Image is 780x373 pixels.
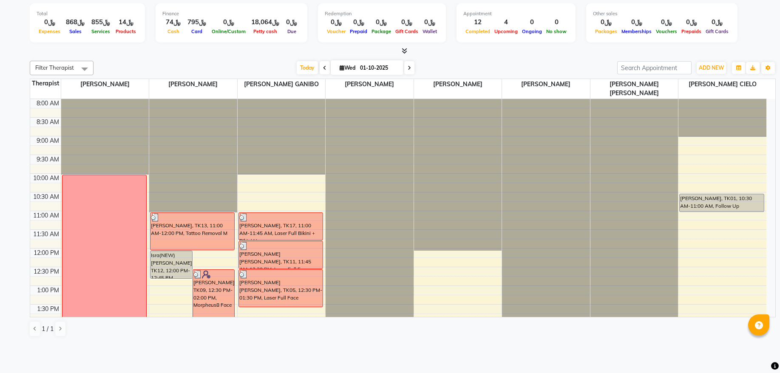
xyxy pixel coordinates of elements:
span: Packages [593,28,619,34]
div: ﷼0 [37,17,62,27]
input: Search Appointment [617,61,692,74]
span: Gift Cards [393,28,420,34]
span: Online/Custom [210,28,248,34]
div: 10:00 AM [31,174,61,183]
span: Wallet [420,28,439,34]
div: ﷼0 [325,17,348,27]
button: ADD NEW [697,62,726,74]
div: [PERSON_NAME] [PERSON_NAME], TK05, 12:30 PM-01:30 PM, Laser Full Face [239,270,323,307]
div: ﷼0 [348,17,369,27]
div: ﷼14 [113,17,138,27]
div: ﷼0 [593,17,619,27]
div: 12:00 PM [32,249,61,257]
div: ﷼0 [679,17,703,27]
div: [PERSON_NAME], TK17, 11:00 AM-11:45 AM, Laser Full Bikini + Bikini Line [239,213,323,240]
span: Prepaid [348,28,369,34]
div: Isra(NEW) [PERSON_NAME], TK12, 12:00 PM-12:45 PM, Consultation [150,251,192,278]
div: 4 [492,17,520,27]
div: 9:30 AM [35,155,61,164]
div: Appointment [463,10,569,17]
div: ﷼0 [703,17,731,27]
span: Expenses [37,28,62,34]
span: [PERSON_NAME] CIELO [678,79,766,90]
div: ﷼0 [420,17,439,27]
input: 2025-10-01 [357,62,400,74]
div: ﷼0 [369,17,393,27]
div: Total [37,10,138,17]
span: Gift Cards [703,28,731,34]
span: Due [285,28,298,34]
div: Therapist [30,79,61,88]
div: 1:00 PM [35,286,61,295]
div: 1:30 PM [35,305,61,314]
span: Filter Therapist [35,64,74,71]
span: Completed [463,28,492,34]
div: 11:00 AM [31,211,61,220]
span: Voucher [325,28,348,34]
span: Sales [67,28,84,34]
span: Petty cash [251,28,279,34]
span: Memberships [619,28,654,34]
span: [PERSON_NAME] [414,79,502,90]
span: Package [369,28,393,34]
span: No show [544,28,569,34]
div: ﷼0 [283,17,301,27]
span: [PERSON_NAME] GANIBO [238,79,326,90]
div: Finance [162,10,301,17]
div: ﷼795 [184,17,210,27]
div: 0 [520,17,544,27]
div: ﷼0 [654,17,679,27]
div: [PERSON_NAME] [PERSON_NAME], TK11, 11:45 AM-12:30 PM, Laser Full Face [239,241,323,268]
span: Wed [338,65,357,71]
div: ﷼0 [619,17,654,27]
div: ﷼0 [210,17,248,27]
div: 11:30 AM [31,230,61,239]
span: 1 / 1 [42,325,54,333]
span: Products [113,28,138,34]
span: Ongoing [520,28,544,34]
div: 12:30 PM [32,267,61,276]
div: 9:00 AM [35,136,61,145]
div: 0 [544,17,569,27]
div: ﷼868 [62,17,88,27]
div: ﷼74 [162,17,184,27]
span: [PERSON_NAME] [61,79,149,90]
div: ﷼18,064 [248,17,283,27]
div: ﷼0 [393,17,420,27]
span: [PERSON_NAME] [PERSON_NAME] [590,79,678,99]
div: [PERSON_NAME], TK01, 10:30 AM-11:00 AM, Follow Up [680,194,764,212]
div: 10:30 AM [31,192,61,201]
div: 8:00 AM [35,99,61,108]
div: 8:30 AM [35,118,61,127]
div: 12 [463,17,492,27]
span: Services [89,28,112,34]
span: Cash [165,28,182,34]
span: Prepaids [679,28,703,34]
span: [PERSON_NAME] [502,79,590,90]
span: Upcoming [492,28,520,34]
div: Other sales [593,10,731,17]
div: Redemption [325,10,439,17]
span: Vouchers [654,28,679,34]
span: Today [297,61,318,74]
span: [PERSON_NAME] [149,79,237,90]
span: Card [189,28,204,34]
div: ﷼855 [88,17,113,27]
div: [PERSON_NAME], TK13, 11:00 AM-12:00 PM, Tattoo Removal M [150,213,234,250]
span: ADD NEW [699,65,724,71]
span: [PERSON_NAME] [326,79,414,90]
iframe: chat widget [744,339,771,365]
div: [PERSON_NAME], TK09, 12:30 PM-02:00 PM, Morpheus8 Face [193,270,235,325]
